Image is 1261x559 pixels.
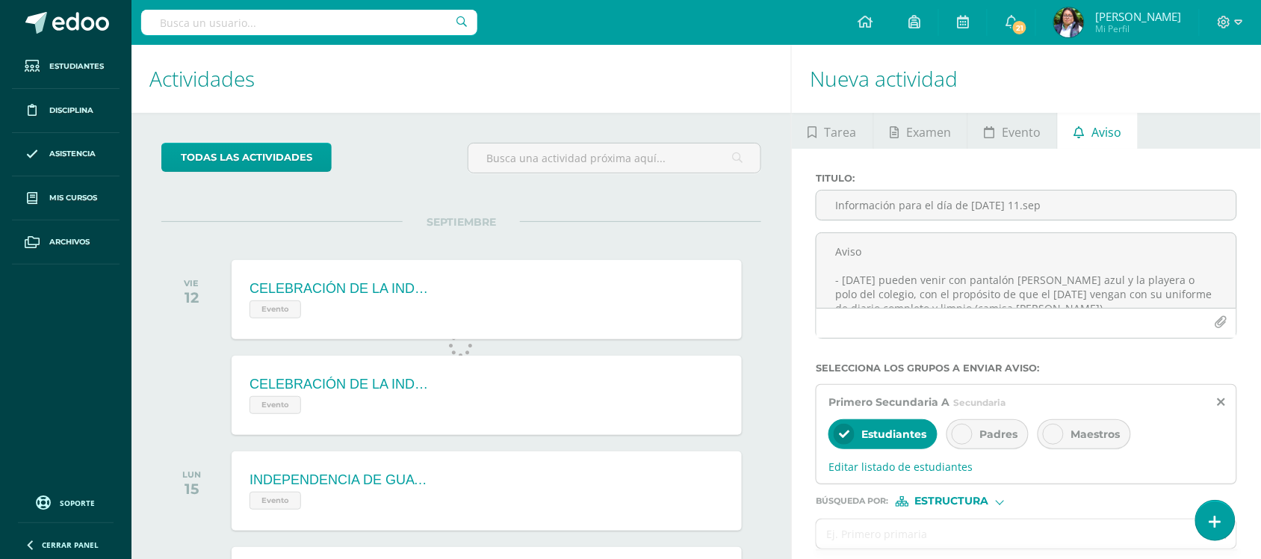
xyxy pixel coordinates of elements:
[403,215,520,229] span: SEPTIEMBRE
[161,143,332,172] a: todas las Actividades
[250,396,301,414] span: Evento
[828,395,949,409] span: Primero Secundaria A
[828,460,1224,474] span: Editar listado de estudiantes
[1095,22,1181,35] span: Mi Perfil
[816,497,888,505] span: Búsqueda por :
[18,492,114,512] a: Soporte
[816,362,1237,374] label: Selecciona los grupos a enviar aviso :
[817,519,1206,549] input: Ej. Primero primaria
[12,133,120,177] a: Asistencia
[810,45,1243,113] h1: Nueva actividad
[49,236,90,248] span: Archivos
[1002,114,1041,150] span: Evento
[250,300,301,318] span: Evento
[968,113,1057,149] a: Evento
[149,45,773,113] h1: Actividades
[816,173,1237,184] label: Titulo :
[250,492,301,510] span: Evento
[1058,113,1138,149] a: Aviso
[49,105,93,117] span: Disciplina
[861,427,926,441] span: Estudiantes
[184,288,199,306] div: 12
[915,497,989,505] span: Estructura
[896,496,1008,507] div: [object Object]
[250,377,429,392] div: CELEBRACIÓN DE LA INDEPENDENCIA
[817,191,1236,220] input: Titulo
[49,61,104,72] span: Estudiantes
[141,10,477,35] input: Busca un usuario...
[906,114,951,150] span: Examen
[184,278,199,288] div: VIE
[250,281,429,297] div: CELEBRACIÓN DE LA INDEPENDENCIA - Asiste todo el colegio
[792,113,873,149] a: Tarea
[817,233,1236,308] textarea: Aviso - [DATE] pueden venir con pantalón [PERSON_NAME] azul y la playera o polo del colegio, con ...
[49,192,97,204] span: Mis cursos
[250,472,429,488] div: INDEPENDENCIA DE GUATEMALA - Asueto
[12,45,120,89] a: Estudiantes
[49,148,96,160] span: Asistencia
[12,89,120,133] a: Disciplina
[979,427,1017,441] span: Padres
[182,469,201,480] div: LUN
[874,113,967,149] a: Examen
[61,498,96,508] span: Soporte
[12,176,120,220] a: Mis cursos
[1011,19,1028,36] span: 21
[182,480,201,498] div: 15
[1054,7,1084,37] img: 7ab285121826231a63682abc32cdc9f2.png
[1091,114,1121,150] span: Aviso
[953,397,1006,408] span: Secundaria
[1071,427,1120,441] span: Maestros
[468,143,761,173] input: Busca una actividad próxima aquí...
[42,540,99,550] span: Cerrar panel
[825,114,857,150] span: Tarea
[1095,9,1181,24] span: [PERSON_NAME]
[12,220,120,265] a: Archivos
